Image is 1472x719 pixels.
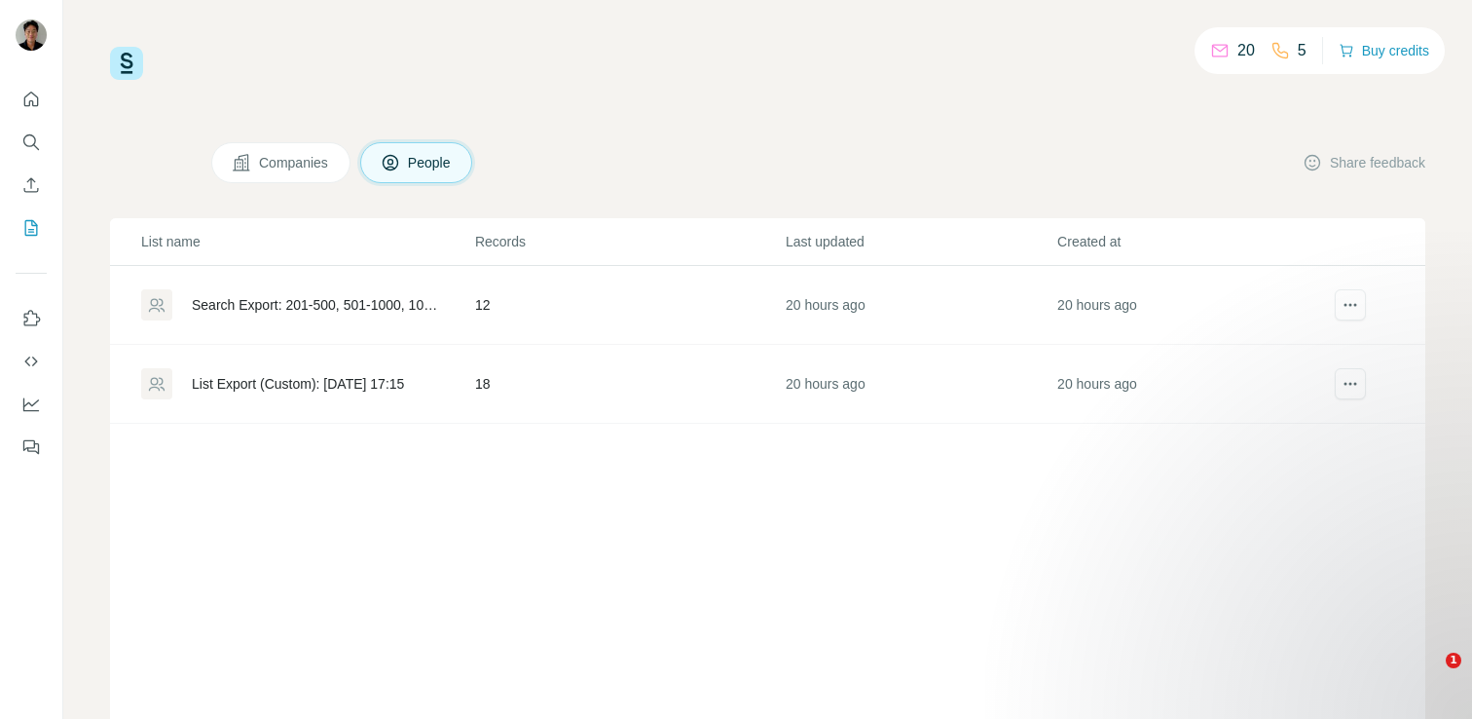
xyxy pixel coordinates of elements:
[16,387,47,422] button: Dashboard
[1298,39,1306,62] p: 5
[786,232,1055,251] p: Last updated
[1237,39,1255,62] p: 20
[785,266,1056,345] td: 20 hours ago
[474,345,785,424] td: 18
[1303,153,1425,172] button: Share feedback
[16,430,47,465] button: Feedback
[1335,289,1366,321] button: actions
[141,232,473,251] p: List name
[16,168,47,203] button: Enrich CSV
[16,125,47,160] button: Search
[110,47,143,80] img: Surfe Logo
[408,153,453,172] span: People
[1446,653,1461,668] span: 1
[192,374,404,394] div: List Export (Custom): [DATE] 17:15
[16,344,47,379] button: Use Surfe API
[1057,232,1327,251] p: Created at
[192,295,442,315] div: Search Export: 201-500, 501-1000, 1001-5000, 5001-10,000, Chief Financial Officer, Group Chief Fi...
[1406,653,1453,700] iframe: Intercom live chat
[1056,345,1328,424] td: 20 hours ago
[475,232,784,251] p: Records
[785,345,1056,424] td: 20 hours ago
[1339,37,1429,64] button: Buy credits
[16,82,47,117] button: Quick start
[16,301,47,336] button: Use Surfe on LinkedIn
[259,153,330,172] span: Companies
[16,19,47,51] img: Avatar
[1056,266,1328,345] td: 20 hours ago
[474,266,785,345] td: 12
[110,147,188,178] h4: My lists
[16,210,47,246] button: My lists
